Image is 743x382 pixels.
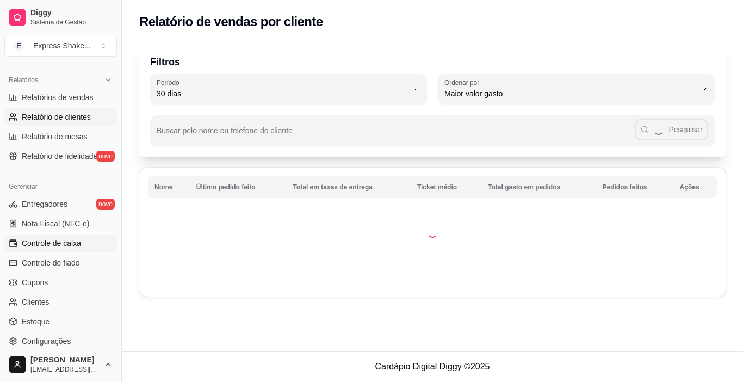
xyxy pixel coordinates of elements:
p: Filtros [150,54,715,70]
span: Relatórios [9,76,38,84]
a: DiggySistema de Gestão [4,4,117,30]
a: Nota Fiscal (NFC-e) [4,215,117,232]
a: Relatório de mesas [4,128,117,145]
span: Diggy [30,8,113,18]
span: Relatório de fidelidade [22,151,97,162]
h2: Relatório de vendas por cliente [139,13,323,30]
span: Relatório de mesas [22,131,88,142]
span: Sistema de Gestão [30,18,113,27]
a: Relatórios de vendas [4,89,117,106]
span: Controle de caixa [22,238,81,249]
span: Cupons [22,277,48,288]
span: Entregadores [22,199,67,210]
span: Relatórios de vendas [22,92,94,103]
a: Clientes [4,293,117,311]
span: [EMAIL_ADDRESS][DOMAIN_NAME] [30,365,100,374]
footer: Cardápio Digital Diggy © 2025 [122,351,743,382]
span: Controle de fiado [22,257,80,268]
button: Ordenar porMaior valor gasto [438,74,715,104]
a: Estoque [4,313,117,330]
span: Estoque [22,316,49,327]
span: Maior valor gasto [444,88,695,99]
button: [PERSON_NAME][EMAIL_ADDRESS][DOMAIN_NAME] [4,352,117,378]
a: Controle de caixa [4,235,117,252]
span: Relatório de clientes [22,112,91,122]
a: Relatório de fidelidadenovo [4,147,117,165]
a: Configurações [4,332,117,350]
span: [PERSON_NAME] [30,355,100,365]
button: Select a team [4,35,117,57]
a: Controle de fiado [4,254,117,272]
span: Nota Fiscal (NFC-e) [22,218,89,229]
input: Buscar pelo nome ou telefone do cliente [157,130,635,140]
span: 30 dias [157,88,407,99]
label: Período [157,78,183,87]
span: Clientes [22,297,49,307]
label: Ordenar por [444,78,483,87]
div: Gerenciar [4,178,117,195]
div: Loading [427,227,438,238]
a: Entregadoresnovo [4,195,117,213]
a: Cupons [4,274,117,291]
a: Relatório de clientes [4,108,117,126]
span: E [14,40,24,51]
span: Configurações [22,336,71,347]
button: Período30 dias [150,74,427,104]
div: Express Shake ... [33,40,91,51]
